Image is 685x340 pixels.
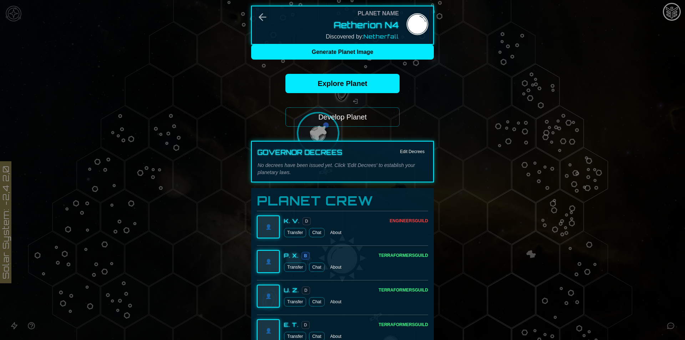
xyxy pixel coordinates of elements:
div: P. X. [284,251,299,260]
button: Transfer [284,263,306,272]
button: Back [257,11,268,23]
button: Transfer [284,297,306,306]
button: Develop Planet [285,107,400,127]
button: Aetherion N4 [334,19,399,31]
h3: Planet Crew [257,194,428,208]
a: Chat [309,297,324,306]
span: 👤 [265,258,272,265]
div: Planet Name [357,9,399,18]
button: About [328,297,344,306]
span: D [301,321,310,329]
a: Chat [309,228,324,237]
div: Discovered by: [326,32,399,41]
button: Edit Decrees [397,147,427,156]
span: Netherfall [364,33,399,40]
button: Generate Planet Image [251,45,434,60]
button: Transfer [284,228,306,237]
div: E. T. [284,320,299,329]
div: Terraformers Guild [379,287,428,293]
div: Terraformers Guild [379,322,428,328]
a: Explore Planet [285,74,400,93]
span: 👤 [265,293,272,300]
div: Terraformers Guild [379,253,428,258]
span: D [303,217,311,225]
span: 👤 [265,327,272,334]
button: About [328,263,344,272]
div: K. V. [284,217,300,225]
img: Planet Name Editor [405,12,430,38]
h3: Governor Decrees [258,147,342,157]
span: D [302,286,310,294]
div: Engineers Guild [390,218,428,224]
a: Chat [309,263,324,272]
button: About [328,228,344,237]
div: U. Z. [284,286,299,294]
span: B [301,252,310,260]
span: 👤 [265,223,272,230]
p: No decrees have been issued yet. Click 'Edit Decrees' to establish your planetary laws. [258,162,427,176]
